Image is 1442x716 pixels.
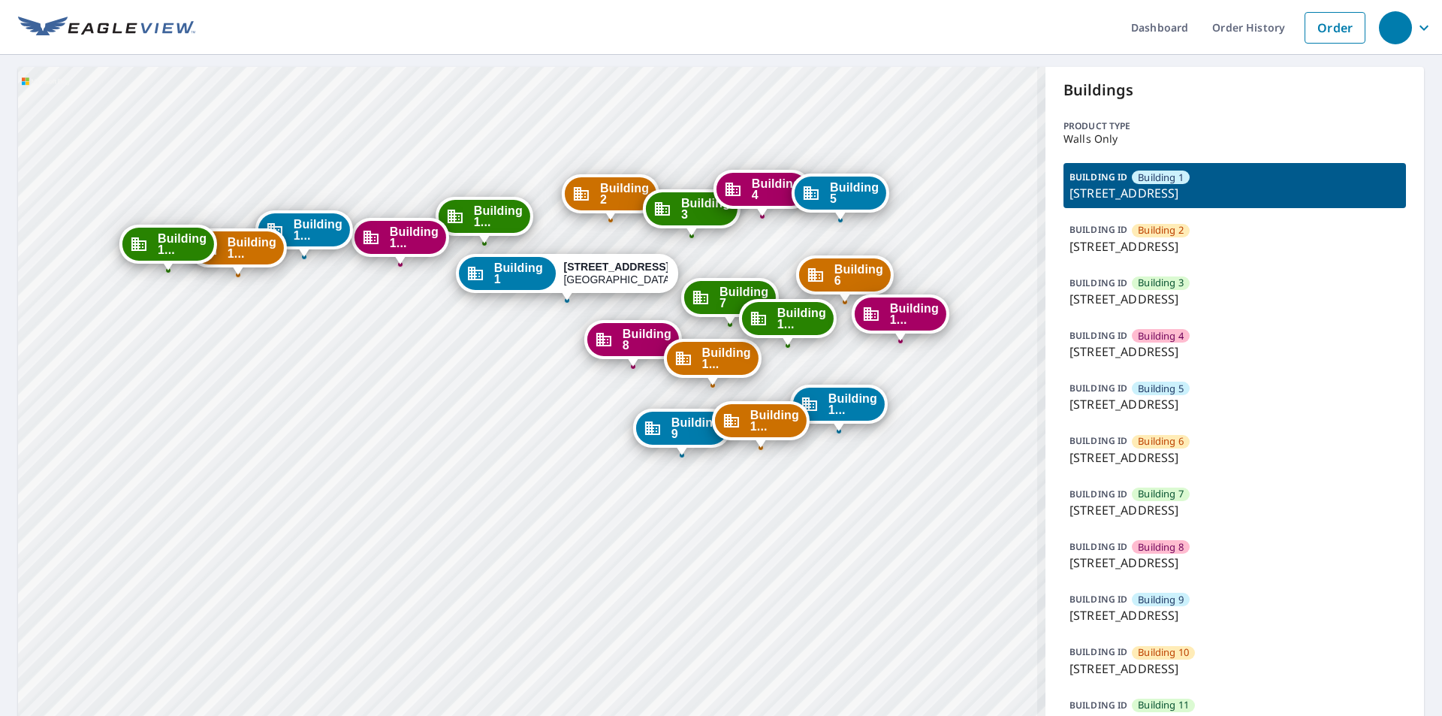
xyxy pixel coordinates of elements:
[681,198,730,220] span: Building 3
[1069,699,1127,711] p: BUILDING ID
[1069,449,1400,467] p: [STREET_ADDRESS]
[752,178,801,201] span: Building 4
[562,174,659,221] div: Dropped pin, building Building 2, Commercial property, 1801 Yuma Lane North Plymouth, MN 55447
[681,278,779,325] div: Dropped pin, building Building 7, Commercial property, 1801 Yuma Lane North Plymouth, MN 55447
[777,307,826,330] span: Building 1...
[1069,290,1400,308] p: [STREET_ADDRESS]
[1069,223,1127,236] p: BUILDING ID
[790,385,888,431] div: Dropped pin, building Building 13, Commercial property, 1801 Yuma Lane North Plymouth, MN 55447
[633,409,731,455] div: Dropped pin, building Building 9, Commercial property, 1801 Yuma Lane North Plymouth, MN 55447
[852,295,949,341] div: Dropped pin, building Building 12, Commercial property, 1801 Yuma Lane North Plymouth, MN 55447
[584,320,682,367] div: Dropped pin, building Building 8, Commercial property, 1801 Yuma Lane North Plymouth, MN 55447
[671,417,720,440] span: Building 9
[1063,133,1406,145] p: Walls Only
[390,226,439,249] span: Building 1...
[623,328,671,351] span: Building 8
[828,393,877,415] span: Building 1...
[600,183,649,205] span: Building 2
[351,218,449,264] div: Dropped pin, building Building 16, Commercial property, 1801 Yuma Lane North Plymouth, MN 55447
[255,210,353,257] div: Dropped pin, building Building 17, Commercial property, 1801 Yuma Lane North Plymouth, MN 55447
[1069,434,1127,447] p: BUILDING ID
[719,286,768,309] span: Building 7
[1069,329,1127,342] p: BUILDING ID
[712,401,810,448] div: Dropped pin, building Building 14, Commercial property, 1801 Yuma Lane North Plymouth, MN 55447
[1069,645,1127,658] p: BUILDING ID
[1063,79,1406,101] p: Buildings
[890,303,939,325] span: Building 1...
[643,189,741,236] div: Dropped pin, building Building 3, Commercial property, 1801 Yuma Lane North Plymouth, MN 55447
[702,347,751,370] span: Building 1...
[494,262,549,285] span: Building 1
[1138,698,1189,712] span: Building 11
[436,197,533,243] div: Dropped pin, building Building 15, Commercial property, 1801 Yuma Lane North Plymouth, MN 55447
[189,228,287,275] div: Dropped pin, building Building 18, Commercial property, 1801 Yuma Lane North Plymouth, MN 55447
[750,409,799,432] span: Building 1...
[1069,554,1400,572] p: [STREET_ADDRESS]
[1069,488,1127,500] p: BUILDING ID
[1069,395,1400,413] p: [STREET_ADDRESS]
[228,237,276,259] span: Building 1...
[1138,382,1184,396] span: Building 5
[1069,501,1400,519] p: [STREET_ADDRESS]
[1305,12,1365,44] a: Order
[796,255,894,302] div: Dropped pin, building Building 6, Commercial property, 1801 Yuma Lane North Plymouth, MN 55447
[1063,119,1406,133] p: Product type
[1069,606,1400,624] p: [STREET_ADDRESS]
[713,170,811,216] div: Dropped pin, building Building 4, Commercial property, 1801 Yuma Lane North Plymouth, MN 55447
[1138,645,1189,660] span: Building 10
[1069,184,1400,202] p: [STREET_ADDRESS]
[1069,343,1400,361] p: [STREET_ADDRESS]
[1069,382,1127,394] p: BUILDING ID
[456,254,678,301] div: Dropped pin, building Building 1, Commercial property, 1801 Yuma Lane North Plymouth, MN 55447
[563,261,667,286] div: [GEOGRAPHIC_DATA]
[1138,329,1184,343] span: Building 4
[158,233,207,255] span: Building 1...
[1138,276,1184,290] span: Building 3
[1138,593,1184,607] span: Building 9
[1138,434,1184,449] span: Building 6
[119,225,217,271] div: Dropped pin, building Building 19, Commercial property, 1801 Yuma Lane North Plymouth, MN 55447
[1138,540,1184,554] span: Building 8
[1069,276,1127,289] p: BUILDING ID
[1138,171,1184,185] span: Building 1
[18,17,195,39] img: EV Logo
[1069,540,1127,553] p: BUILDING ID
[1069,237,1400,255] p: [STREET_ADDRESS]
[1069,593,1127,606] p: BUILDING ID
[1138,223,1184,237] span: Building 2
[792,174,889,220] div: Dropped pin, building Building 5, Commercial property, 1801 Yuma Lane North Plymouth, MN 55447
[664,339,762,385] div: Dropped pin, building Building 10, Commercial property, 1801 Yuma Lane North Plymouth, MN 55447
[563,261,669,273] strong: [STREET_ADDRESS]
[834,264,883,286] span: Building 6
[1138,487,1184,501] span: Building 7
[830,182,879,204] span: Building 5
[1069,171,1127,183] p: BUILDING ID
[739,299,837,346] div: Dropped pin, building Building 11, Commercial property, 1801 Yuma Lane North Plymouth, MN 55447
[1069,660,1400,678] p: [STREET_ADDRESS]
[474,205,523,228] span: Building 1...
[294,219,342,241] span: Building 1...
